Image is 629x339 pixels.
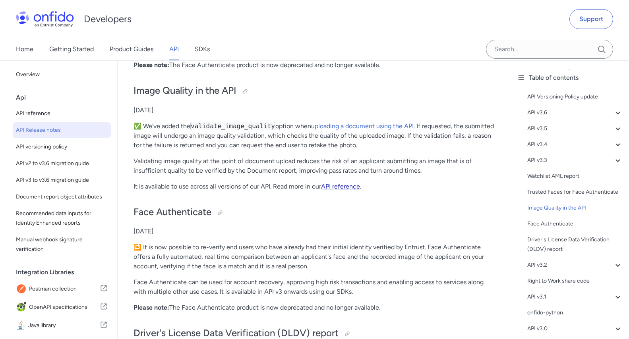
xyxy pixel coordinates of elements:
[134,61,169,69] strong: Please note:
[13,156,111,171] a: API v2 to v3.6 migration guide
[16,11,74,27] img: Onfido Logo
[134,60,494,70] p: The Face Authenticate product is now deprecated and no longer available.
[49,38,94,60] a: Getting Started
[134,304,169,311] strong: Please note:
[169,38,179,60] a: API
[16,264,114,280] div: Integration Libraries
[13,299,111,316] a: IconOpenAPI specificationsOpenAPI specifications
[16,192,108,202] span: Document report object attributes
[527,219,623,229] a: Face Authenticate
[134,156,494,175] p: Validating image quality at the point of document upload reduces the risk of an applicant submitt...
[134,277,494,297] p: Face Authenticate can be used for account recovery, approving high risk transactions and enabling...
[16,320,28,331] img: IconJava library
[516,73,623,83] div: Table of contents
[569,9,613,29] a: Support
[13,122,111,138] a: API Release notes
[527,203,623,213] a: Image Quality in the API
[13,67,111,83] a: Overview
[527,124,623,133] a: API v3.5
[486,40,613,59] input: Onfido search input field
[134,227,494,236] p: [DATE]
[16,125,108,135] span: API Release notes
[527,171,623,181] a: Watchlist AML report
[13,280,111,298] a: IconPostman collectionPostman collection
[527,92,623,102] a: API Versioning Policy update
[16,90,114,106] div: Api
[134,303,494,312] p: The Face Authenticate product is now deprecated and no longer available.
[28,320,100,331] span: Java library
[16,175,108,185] span: API v3 to v3.6 migration guide
[195,38,210,60] a: SDKs
[311,122,414,130] a: uploading a document using the API
[29,302,100,313] span: OpenAPI specifications
[13,139,111,155] a: API versioning policy
[134,243,494,271] p: 🔁 It is now possible to re-verify end users who have already had their initial identity verified ...
[134,121,494,150] p: ✅ We've added the option when . If requested, the submitted image will undergo an image quality v...
[84,13,132,25] h1: Developers
[190,122,275,130] code: validate_image_quality
[527,276,623,286] a: Right to Work share code
[16,283,29,295] img: IconPostman collection
[527,156,623,165] a: API v3.3
[29,283,100,295] span: Postman collection
[527,324,623,333] a: API v3.0
[321,183,360,190] a: API reference
[16,38,33,60] a: Home
[134,206,494,219] h2: Face Authenticate
[527,108,623,117] a: API v3.6
[527,187,623,197] a: Trusted Faces for Face Authenticate
[13,232,111,257] a: Manual webhook signature verification
[13,206,111,231] a: Recommended data inputs for Identity Enhanced reports
[16,209,108,228] span: Recommended data inputs for Identity Enhanced reports
[527,260,623,270] a: API v3.2
[16,70,108,79] span: Overview
[13,189,111,205] a: Document report object attributes
[134,84,494,98] h2: Image Quality in the API
[16,109,108,118] span: API reference
[527,292,623,302] a: API v3.1
[16,302,29,313] img: IconOpenAPI specifications
[527,308,623,318] a: onfido-python
[527,235,623,254] a: Driver's License Data Verification (DLDV) report
[13,172,111,188] a: API v3 to v3.6 migration guide
[134,182,494,191] p: It is available to use across all versions of our API. Read more in our .
[16,142,108,152] span: API versioning policy
[13,106,111,121] a: API reference
[16,235,108,254] span: Manual webhook signature verification
[134,106,494,115] p: [DATE]
[16,159,108,168] span: API v2 to v3.6 migration guide
[110,38,153,60] a: Product Guides
[527,140,623,149] a: API v3.4
[13,317,111,334] a: IconJava libraryJava library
